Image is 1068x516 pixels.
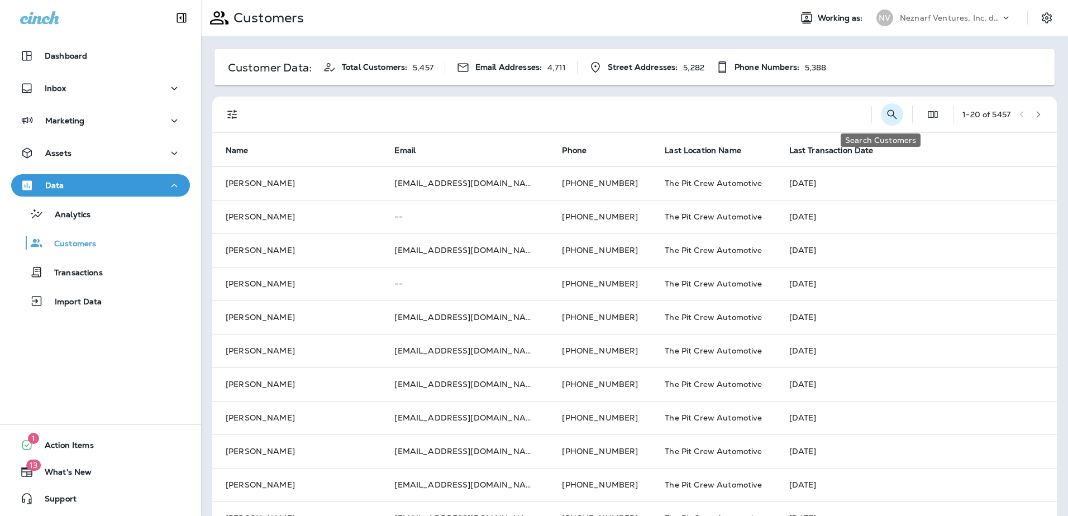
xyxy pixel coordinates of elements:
span: Email Addresses: [475,63,542,72]
td: [PHONE_NUMBER] [549,166,651,200]
span: Name [226,145,263,155]
button: Edit Fields [922,103,944,126]
button: Import Data [11,289,190,313]
td: [PERSON_NAME] [212,367,381,401]
p: Import Data [44,297,102,308]
button: Assets [11,142,190,164]
td: [EMAIL_ADDRESS][DOMAIN_NAME] [381,300,549,334]
span: The Pit Crew Automotive [665,480,762,490]
span: Support [34,494,77,508]
p: 5,388 [805,63,827,72]
td: [PHONE_NUMBER] [549,367,651,401]
span: Working as: [818,13,865,23]
button: Analytics [11,202,190,226]
span: Street Addresses: [608,63,678,72]
td: [PHONE_NUMBER] [549,468,651,501]
p: -- [394,212,535,221]
p: Dashboard [45,51,87,60]
div: Search Customers [841,133,921,147]
p: Analytics [44,210,90,221]
td: [PHONE_NUMBER] [549,300,651,334]
td: [DATE] [776,200,1057,233]
button: Transactions [11,260,190,284]
p: 5,457 [413,63,433,72]
span: The Pit Crew Automotive [665,178,762,188]
p: Customer Data: [228,63,312,72]
td: [DATE] [776,233,1057,267]
span: What's New [34,467,92,481]
span: Last Transaction Date [789,146,874,155]
td: [PHONE_NUMBER] [549,401,651,434]
td: [DATE] [776,267,1057,300]
button: Support [11,488,190,510]
td: [DATE] [776,300,1057,334]
td: [PERSON_NAME] [212,166,381,200]
td: [PERSON_NAME] [212,334,381,367]
td: [PERSON_NAME] [212,200,381,233]
p: Customers [43,239,96,250]
div: 1 - 20 of 5457 [962,110,1010,119]
td: [EMAIL_ADDRESS][DOMAIN_NAME] [381,166,549,200]
button: Settings [1037,8,1057,28]
td: [PERSON_NAME] [212,434,381,468]
td: [PHONE_NUMBER] [549,434,651,468]
td: [PHONE_NUMBER] [549,334,651,367]
p: Inbox [45,84,66,93]
button: Filters [221,103,244,126]
span: The Pit Crew Automotive [665,346,762,356]
button: 13What's New [11,461,190,483]
span: The Pit Crew Automotive [665,312,762,322]
span: Action Items [34,441,94,454]
span: The Pit Crew Automotive [665,379,762,389]
td: [EMAIL_ADDRESS][DOMAIN_NAME] [381,401,549,434]
span: The Pit Crew Automotive [665,446,762,456]
span: Name [226,146,249,155]
button: Marketing [11,109,190,132]
div: NV [876,9,893,26]
td: [DATE] [776,166,1057,200]
span: Phone [562,145,601,155]
p: Transactions [43,268,103,279]
td: [PHONE_NUMBER] [549,267,651,300]
span: The Pit Crew Automotive [665,413,762,423]
td: [PERSON_NAME] [212,300,381,334]
p: Assets [45,149,71,157]
td: [DATE] [776,367,1057,401]
span: The Pit Crew Automotive [665,245,762,255]
td: [EMAIL_ADDRESS][DOMAIN_NAME] [381,468,549,501]
p: 4,711 [547,63,566,72]
p: Marketing [45,116,84,125]
span: Last Location Name [665,145,756,155]
td: [PERSON_NAME] [212,401,381,434]
span: Email [394,146,416,155]
span: Phone Numbers: [735,63,799,72]
td: [DATE] [776,334,1057,367]
span: Last Transaction Date [789,145,888,155]
span: The Pit Crew Automotive [665,212,762,222]
span: Phone [562,146,587,155]
td: [DATE] [776,434,1057,468]
td: [EMAIL_ADDRESS][DOMAIN_NAME] [381,233,549,267]
span: Email [394,145,430,155]
p: Customers [229,9,304,26]
span: Total Customers: [342,63,407,72]
button: 1Action Items [11,434,190,456]
td: [PHONE_NUMBER] [549,233,651,267]
td: [EMAIL_ADDRESS][DOMAIN_NAME] [381,434,549,468]
button: Search Customers [881,103,903,126]
td: [PERSON_NAME] [212,233,381,267]
span: 1 [28,433,39,444]
td: [PERSON_NAME] [212,267,381,300]
p: Data [45,181,64,190]
span: The Pit Crew Automotive [665,279,762,289]
td: [EMAIL_ADDRESS][DOMAIN_NAME] [381,367,549,401]
button: Customers [11,231,190,255]
td: [EMAIL_ADDRESS][DOMAIN_NAME] [381,334,549,367]
p: -- [394,279,535,288]
td: [PHONE_NUMBER] [549,200,651,233]
button: Data [11,174,190,197]
span: Last Location Name [665,146,741,155]
span: 13 [26,460,41,471]
p: 5,282 [683,63,704,72]
button: Inbox [11,77,190,99]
